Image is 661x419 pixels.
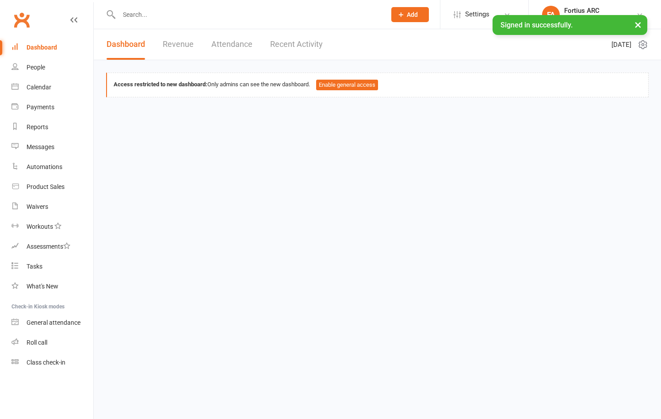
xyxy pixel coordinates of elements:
[11,197,93,217] a: Waivers
[11,9,33,31] a: Clubworx
[27,84,51,91] div: Calendar
[27,359,65,366] div: Class check-in
[27,183,65,190] div: Product Sales
[11,58,93,77] a: People
[107,29,145,60] a: Dashboard
[27,64,45,71] div: People
[27,223,53,230] div: Workouts
[564,7,624,15] div: Fortius ARC
[11,77,93,97] a: Calendar
[11,217,93,237] a: Workouts
[11,157,93,177] a: Automations
[611,39,631,50] span: [DATE]
[11,177,93,197] a: Product Sales
[630,15,646,34] button: ×
[564,15,624,23] div: [GEOGRAPHIC_DATA]
[316,80,378,90] button: Enable general access
[27,143,54,150] div: Messages
[114,80,642,90] div: Only admins can see the new dashboard.
[27,44,57,51] div: Dashboard
[27,263,42,270] div: Tasks
[114,81,207,88] strong: Access restricted to new dashboard:
[11,333,93,353] a: Roll call
[27,283,58,290] div: What's New
[27,339,47,346] div: Roll call
[211,29,252,60] a: Attendance
[163,29,194,60] a: Revenue
[27,104,54,111] div: Payments
[27,203,48,210] div: Waivers
[270,29,323,60] a: Recent Activity
[27,319,80,326] div: General attendance
[27,163,62,170] div: Automations
[11,313,93,333] a: General attendance kiosk mode
[27,123,48,131] div: Reports
[11,353,93,373] a: Class kiosk mode
[116,8,380,21] input: Search...
[11,237,93,257] a: Assessments
[465,4,489,24] span: Settings
[391,7,429,22] button: Add
[407,11,418,18] span: Add
[27,243,70,250] div: Assessments
[501,21,573,29] span: Signed in successfully.
[11,277,93,296] a: What's New
[11,257,93,277] a: Tasks
[11,97,93,117] a: Payments
[11,137,93,157] a: Messages
[542,6,560,23] div: FA
[11,117,93,137] a: Reports
[11,38,93,58] a: Dashboard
